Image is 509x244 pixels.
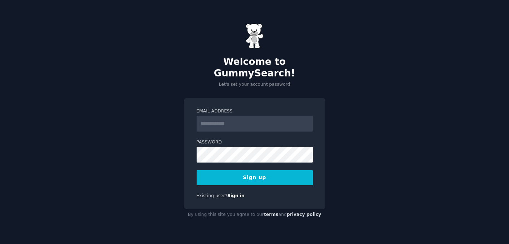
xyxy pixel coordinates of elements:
[184,209,325,221] div: By using this site you agree to our and
[197,108,313,115] label: Email Address
[197,139,313,146] label: Password
[184,56,325,79] h2: Welcome to GummySearch!
[227,193,245,198] a: Sign in
[287,212,321,217] a: privacy policy
[246,23,264,49] img: Gummy Bear
[264,212,278,217] a: terms
[197,193,228,198] span: Existing user?
[184,81,325,88] p: Let's set your account password
[197,170,313,185] button: Sign up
